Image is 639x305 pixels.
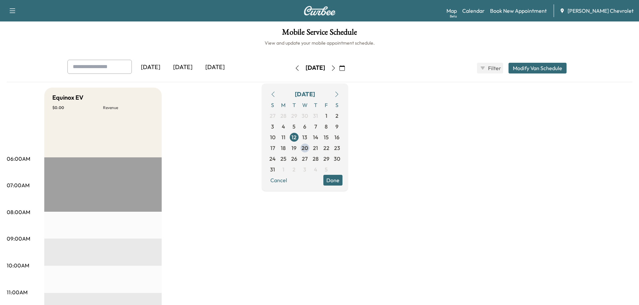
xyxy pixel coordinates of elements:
span: 28 [280,112,286,120]
span: 13 [302,133,307,141]
button: Done [323,175,342,186]
span: 4 [282,122,285,131]
span: 7 [314,122,317,131]
button: Cancel [267,175,290,186]
p: 11:00AM [7,288,28,296]
span: S [332,100,342,110]
span: 4 [314,165,317,173]
span: M [278,100,289,110]
p: 10:00AM [7,261,29,269]
span: 11 [281,133,285,141]
button: Filter [477,63,503,73]
div: [DATE] [295,90,315,99]
span: T [289,100,300,110]
span: 1 [325,112,327,120]
span: 15 [324,133,329,141]
span: 22 [323,144,329,152]
span: 29 [291,112,297,120]
span: F [321,100,332,110]
span: 1 [282,165,284,173]
span: 23 [334,144,340,152]
span: 30 [302,112,308,120]
div: [DATE] [199,60,231,75]
span: 18 [281,144,286,152]
span: 29 [323,155,329,163]
span: 19 [291,144,297,152]
span: 31 [313,112,318,120]
p: 07:00AM [7,181,30,189]
p: $ 0.00 [52,105,103,110]
p: 06:00AM [7,155,30,163]
span: 25 [280,155,286,163]
span: 20 [302,144,308,152]
div: [DATE] [135,60,167,75]
div: Beta [450,14,457,19]
span: 14 [313,133,318,141]
h6: View and update your mobile appointment schedule. [7,40,632,46]
span: 28 [313,155,319,163]
span: 16 [334,133,339,141]
span: 3 [303,165,306,173]
p: 08:00AM [7,208,30,216]
span: 27 [302,155,308,163]
span: 31 [270,165,275,173]
a: MapBeta [446,7,457,15]
a: Book New Appointment [490,7,547,15]
span: 24 [269,155,276,163]
span: S [267,100,278,110]
span: 21 [313,144,318,152]
span: Filter [488,64,500,72]
span: 27 [270,112,275,120]
span: T [310,100,321,110]
span: 12 [291,133,297,141]
span: [PERSON_NAME] Chevrolet [568,7,634,15]
span: 6 [303,122,306,131]
span: 3 [271,122,274,131]
div: [DATE] [306,64,325,72]
span: 9 [335,122,338,131]
img: Curbee Logo [304,6,336,15]
p: Revenue [103,105,154,110]
p: 09:00AM [7,235,30,243]
span: 26 [291,155,297,163]
span: 2 [292,165,296,173]
span: 30 [334,155,340,163]
a: Calendar [462,7,485,15]
span: 5 [292,122,296,131]
span: 8 [325,122,328,131]
span: W [300,100,310,110]
span: 5 [325,165,328,173]
button: Modify Van Schedule [509,63,567,73]
div: [DATE] [167,60,199,75]
span: 10 [270,133,275,141]
span: 17 [270,144,275,152]
span: 2 [335,112,338,120]
h5: Equinox EV [52,93,84,102]
h1: Mobile Service Schedule [7,28,632,40]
